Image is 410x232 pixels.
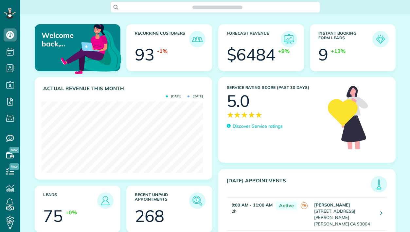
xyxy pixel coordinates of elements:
p: Welcome back, [PERSON_NAME]! [42,31,92,48]
span: ★ [234,109,241,121]
span: New [9,147,19,153]
div: 268 [135,208,164,224]
div: +13% [331,47,346,55]
div: +0% [65,209,77,216]
span: YR [301,202,308,209]
h3: Instant Booking Form Leads [318,31,372,47]
img: icon_forecast_revenue-8c13a41c7ed35a8dcfafea3cbb826a0462acb37728057bba2d056411b612bbbe.png [282,33,295,46]
span: Active [276,202,297,210]
span: ★ [248,109,255,121]
span: ★ [227,109,234,121]
img: icon_todays_appointments-901f7ab196bb0bea1936b74009e4eb5ffbc2d2711fa7634e0d609ed5ef32b18b.png [372,178,385,191]
div: -1% [157,47,168,55]
span: [DATE] [166,95,181,98]
div: 93 [135,46,154,63]
span: Search ZenMaid… [199,4,236,10]
h3: Forecast Revenue [227,31,281,47]
div: 5.0 [227,93,250,109]
h3: Recurring Customers [135,31,189,47]
img: icon_leads-1bed01f49abd5b7fead27621c3d59655bb73ed531f8eeb49469d10e621d6b896.png [99,194,112,207]
img: dashboard_welcome-42a62b7d889689a78055ac9021e634bf52bae3f8056760290aed330b23ab8690.png [59,17,123,80]
a: Discover Service ratings [227,123,283,130]
span: ★ [255,109,262,121]
strong: 9:00 AM - 11:00 AM [232,202,273,207]
span: ★ [241,109,248,121]
strong: [PERSON_NAME] [314,202,350,207]
div: 75 [43,208,63,224]
div: $6484 [227,46,276,63]
h3: Leads [43,192,97,209]
div: +9% [278,47,290,55]
img: icon_recurring_customers-cf858462ba22bcd05b5a5880d41d6543d210077de5bb9ebc9590e49fd87d84ed.png [191,33,204,46]
div: 9 [318,46,328,63]
p: Discover Service ratings [233,123,283,130]
h3: [DATE] Appointments [227,178,371,192]
span: New [9,163,19,170]
h3: Actual Revenue this month [43,86,205,91]
h3: Recent unpaid appointments [135,192,189,209]
span: [DATE] [187,95,203,98]
h3: Service Rating score (past 30 days) [227,85,321,90]
td: 2h [227,198,273,230]
img: icon_unpaid_appointments-47b8ce3997adf2238b356f14209ab4cced10bd1f174958f3ca8f1d0dd7fffeee.png [191,194,204,207]
td: [STREET_ADDRESS][PERSON_NAME] [PERSON_NAME] CA 93004 [312,198,375,230]
img: icon_form_leads-04211a6a04a5b2264e4ee56bc0799ec3eb69b7e499cbb523a139df1d13a81ae0.png [374,33,387,46]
